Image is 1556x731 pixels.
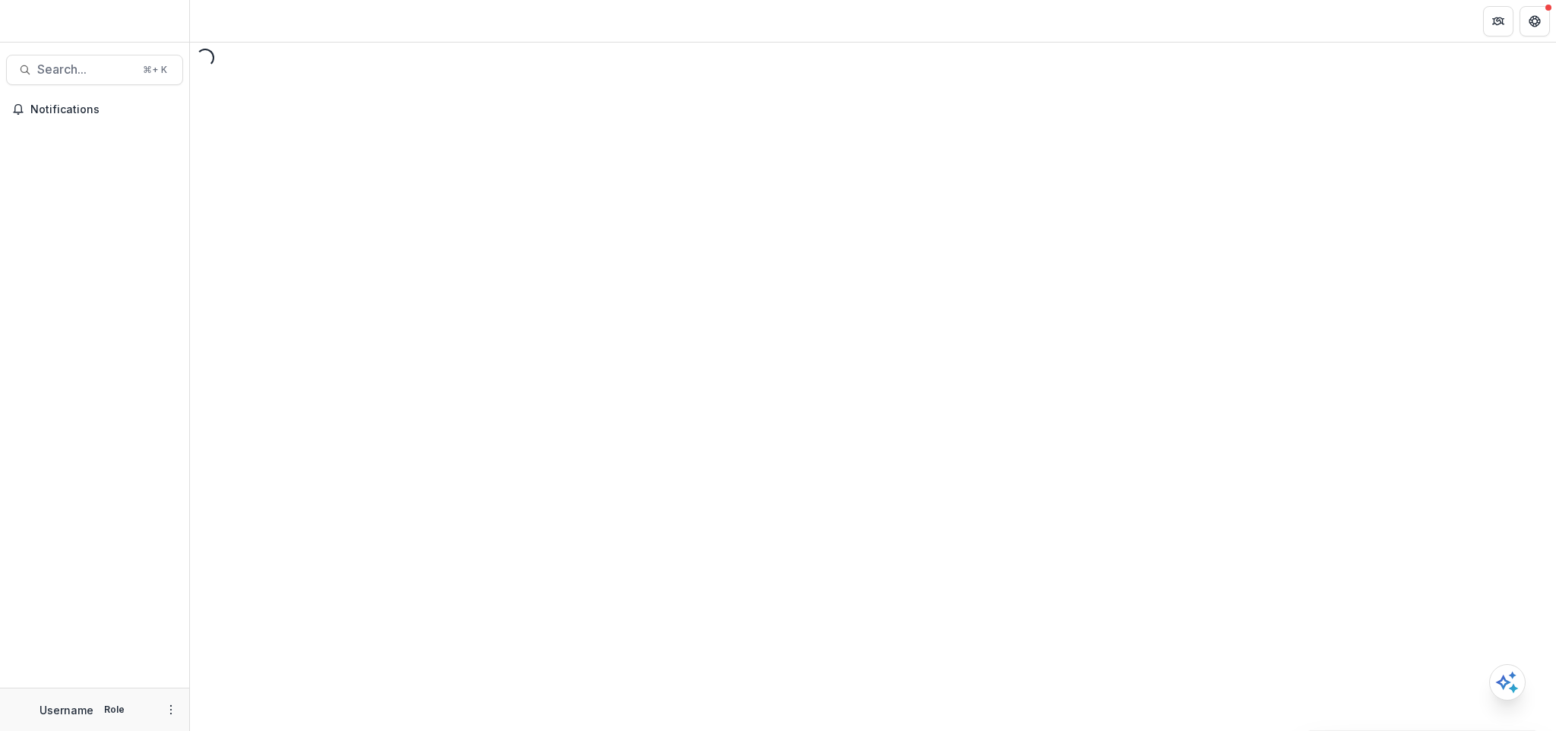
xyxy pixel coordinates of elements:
p: Username [40,702,93,718]
button: Get Help [1520,6,1550,36]
span: Search... [37,62,134,77]
span: Notifications [30,103,177,116]
button: Search... [6,55,183,85]
div: ⌘ + K [140,62,170,78]
button: Open AI Assistant [1489,664,1526,701]
button: More [162,701,180,719]
button: Notifications [6,97,183,122]
button: Partners [1483,6,1513,36]
p: Role [100,703,129,717]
